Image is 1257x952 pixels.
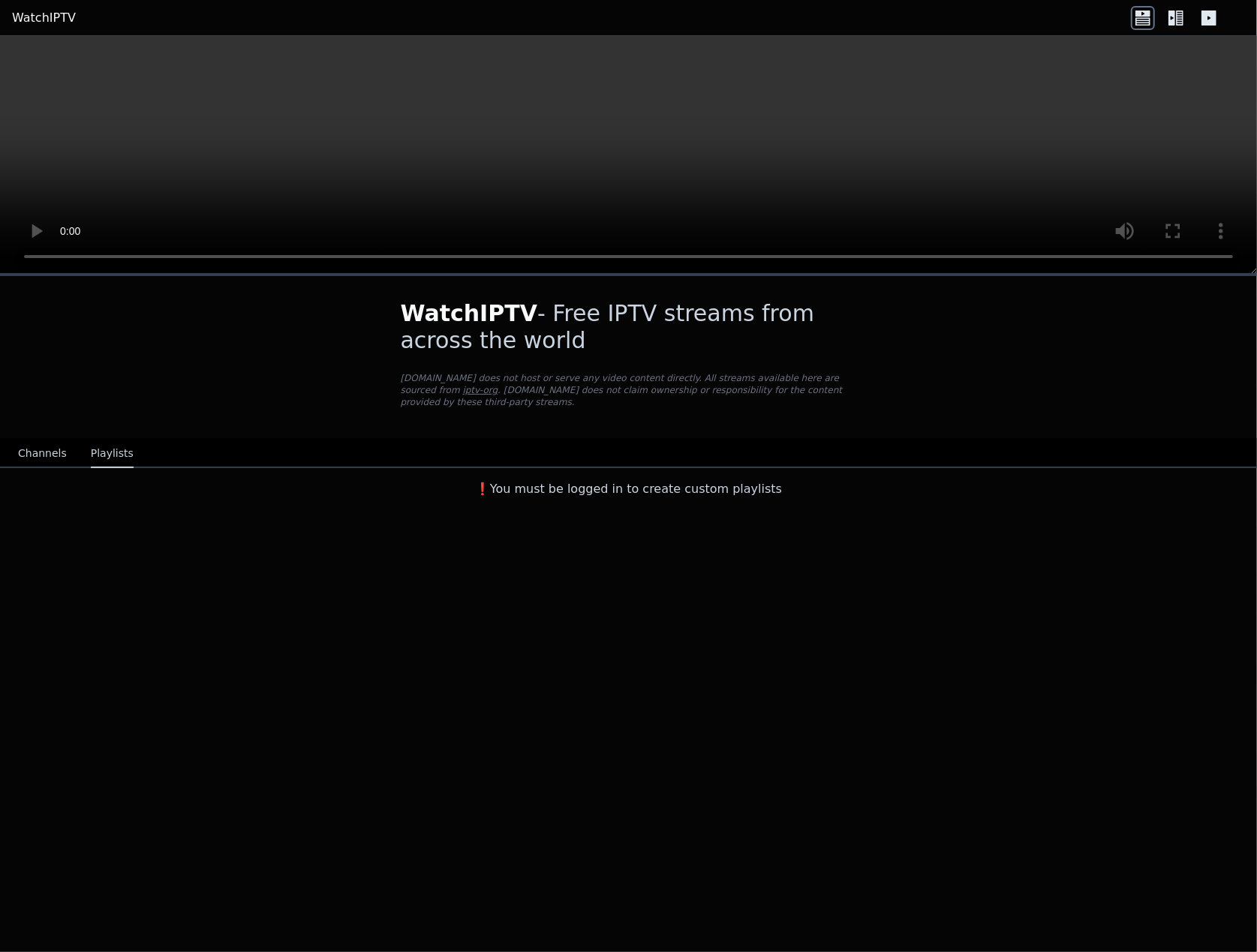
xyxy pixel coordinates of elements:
button: Channels [18,440,67,468]
p: [DOMAIN_NAME] does not host or serve any video content directly. All streams available here are s... [401,372,857,408]
a: iptv-org [463,385,498,395]
a: WatchIPTV [12,9,76,27]
h3: ❗️You must be logged in to create custom playlists [377,480,881,498]
button: Playlists [91,440,134,468]
span: WatchIPTV [401,300,538,326]
h1: - Free IPTV streams from across the world [401,300,857,354]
